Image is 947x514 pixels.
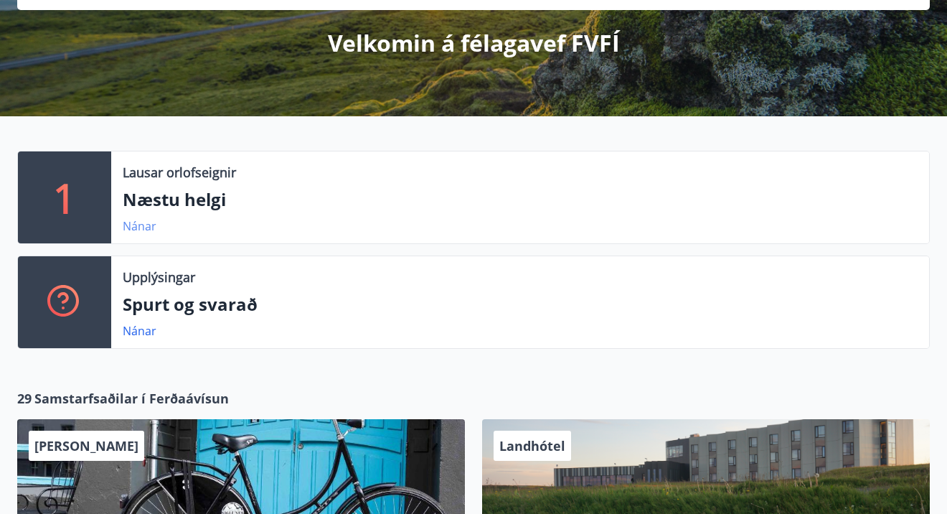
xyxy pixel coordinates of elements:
[123,292,918,317] p: Spurt og svarað
[123,163,236,182] p: Lausar orlofseignir
[123,323,156,339] a: Nánar
[34,437,138,454] span: [PERSON_NAME]
[17,389,32,408] span: 29
[123,187,918,212] p: Næstu helgi
[499,437,565,454] span: Landhótel
[123,218,156,234] a: Nánar
[53,170,76,225] p: 1
[123,268,195,286] p: Upplýsingar
[34,389,229,408] span: Samstarfsaðilar í Ferðaávísun
[328,27,620,59] p: Velkomin á félagavef FVFÍ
